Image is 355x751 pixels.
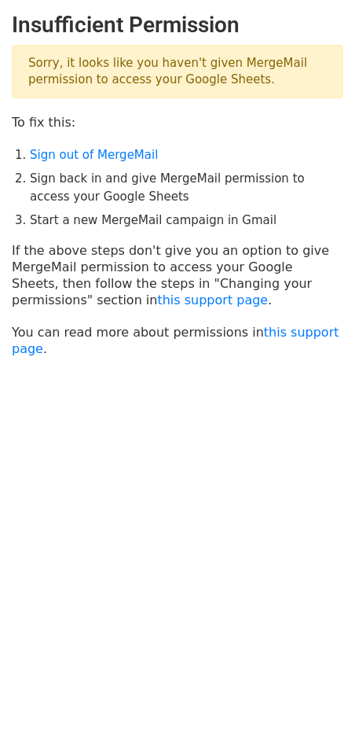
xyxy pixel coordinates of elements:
p: Sorry, it looks like you haven't given MergeMail permission to access your Google Sheets. [12,45,343,98]
a: this support page [157,293,268,307]
p: If the above steps don't give you an option to give MergeMail permission to access your Google Sh... [12,242,343,308]
h2: Insufficient Permission [12,12,343,39]
a: this support page [12,325,339,356]
a: Sign out of MergeMail [30,148,158,162]
p: You can read more about permissions in . [12,324,343,357]
li: Sign back in and give MergeMail permission to access your Google Sheets [30,170,343,205]
p: To fix this: [12,114,343,131]
li: Start a new MergeMail campaign in Gmail [30,212,343,230]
